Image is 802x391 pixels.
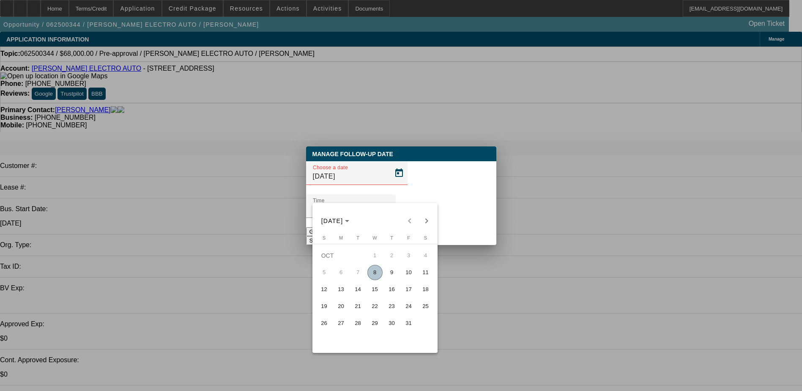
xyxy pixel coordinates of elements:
[417,264,434,281] button: October 11, 2025
[356,235,359,240] span: T
[384,248,400,263] span: 2
[417,298,434,315] button: October 25, 2025
[334,282,349,297] span: 13
[350,299,366,314] span: 21
[321,218,343,224] span: [DATE]
[400,298,417,315] button: October 24, 2025
[316,298,333,315] button: October 19, 2025
[316,247,367,264] td: OCT
[317,282,332,297] span: 12
[407,235,410,240] span: F
[390,235,393,240] span: T
[400,315,417,332] button: October 31, 2025
[334,265,349,280] span: 6
[400,247,417,264] button: October 3, 2025
[350,265,366,280] span: 7
[418,248,433,263] span: 4
[372,235,377,240] span: W
[401,265,416,280] span: 10
[317,299,332,314] span: 19
[367,247,383,264] button: October 1, 2025
[418,265,433,280] span: 11
[316,281,333,298] button: October 12, 2025
[401,248,416,263] span: 3
[401,316,416,331] span: 31
[367,264,383,281] button: October 8, 2025
[418,212,435,229] button: Next month
[400,264,417,281] button: October 10, 2025
[350,298,367,315] button: October 21, 2025
[367,248,383,263] span: 1
[316,315,333,332] button: October 26, 2025
[316,264,333,281] button: October 5, 2025
[350,264,367,281] button: October 7, 2025
[401,299,416,314] span: 24
[333,264,350,281] button: October 6, 2025
[384,299,400,314] span: 23
[350,315,367,332] button: October 28, 2025
[401,282,416,297] span: 17
[384,265,400,280] span: 9
[418,282,433,297] span: 18
[323,235,326,240] span: S
[334,299,349,314] span: 20
[367,299,383,314] span: 22
[424,235,427,240] span: S
[350,281,367,298] button: October 14, 2025
[333,315,350,332] button: October 27, 2025
[334,316,349,331] span: 27
[333,281,350,298] button: October 13, 2025
[318,213,353,229] button: Choose month and year
[333,298,350,315] button: October 20, 2025
[383,298,400,315] button: October 23, 2025
[383,281,400,298] button: October 16, 2025
[339,235,343,240] span: M
[384,282,400,297] span: 16
[367,282,383,297] span: 15
[367,298,383,315] button: October 22, 2025
[350,316,366,331] span: 28
[383,264,400,281] button: October 9, 2025
[367,265,383,280] span: 8
[383,247,400,264] button: October 2, 2025
[383,315,400,332] button: October 30, 2025
[417,247,434,264] button: October 4, 2025
[384,316,400,331] span: 30
[350,282,366,297] span: 14
[418,299,433,314] span: 25
[367,281,383,298] button: October 15, 2025
[367,315,383,332] button: October 29, 2025
[417,281,434,298] button: October 18, 2025
[317,316,332,331] span: 26
[400,281,417,298] button: October 17, 2025
[317,265,332,280] span: 5
[367,316,383,331] span: 29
